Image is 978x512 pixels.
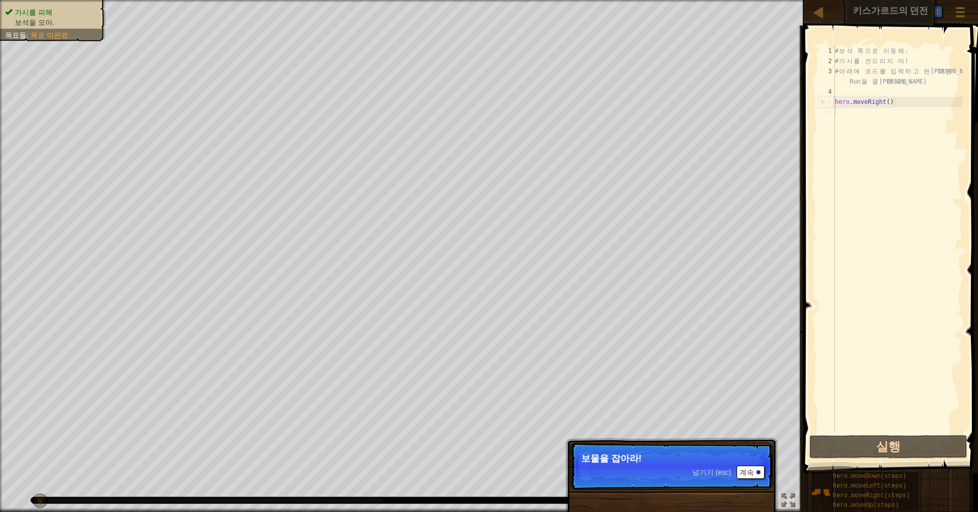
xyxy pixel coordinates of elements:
div: 1 [818,46,835,56]
span: 목표들 [5,31,26,39]
span: hero.moveRight(steps) [833,492,910,499]
img: portrait.png [811,482,830,502]
span: 넘기기 (esc) [692,468,731,476]
div: 2 [818,56,835,66]
button: 게임 메뉴 보이기 [947,2,973,26]
button: 계정 생성 [907,6,942,18]
div: 4 [818,87,835,97]
li: 보석을 모아. [5,17,98,28]
span: 보석을 모아. [15,18,55,26]
li: 가시를 피해 [5,7,98,17]
span: 힌트 [883,6,897,15]
p: 보물을 잡아라! [581,453,762,464]
div: 3 [818,66,835,87]
button: 실행 [809,435,967,459]
button: 계속 [737,466,765,479]
span: hero.moveUp(steps) [833,502,899,509]
div: 5 [818,97,835,107]
span: hero.moveDown(steps) [833,473,906,480]
span: 가시를 피해 [15,8,52,16]
span: : [26,31,31,39]
div: 6 [818,107,835,117]
span: 목표 미완료 [31,31,68,39]
span: hero.moveLeft(steps) [833,482,906,490]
